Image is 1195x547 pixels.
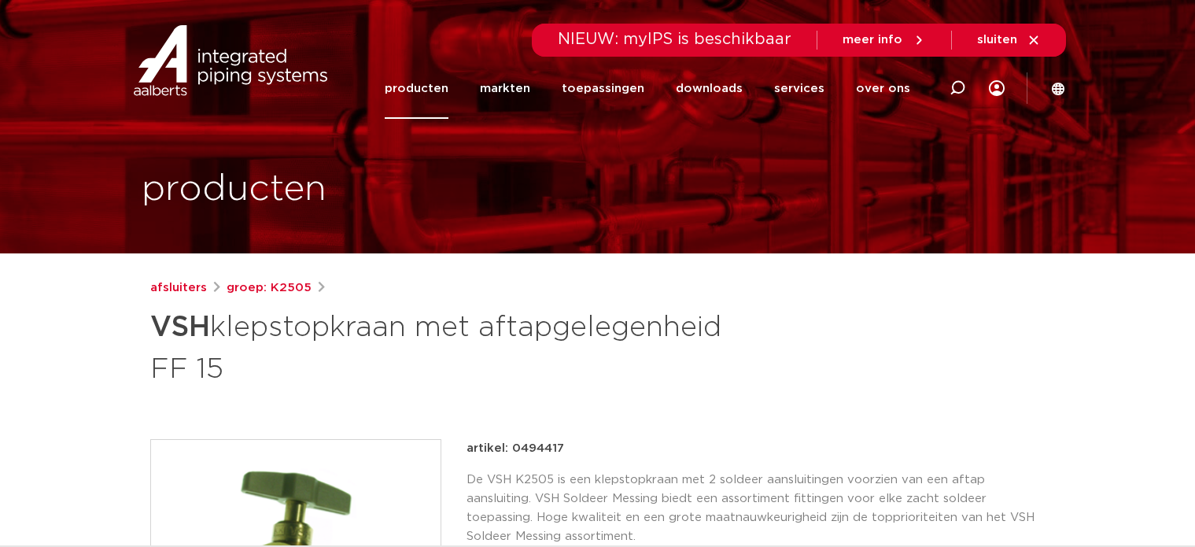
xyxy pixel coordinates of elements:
[843,34,902,46] span: meer info
[150,313,210,342] strong: VSH
[142,164,326,215] h1: producten
[977,34,1017,46] span: sluiten
[385,58,448,119] a: producten
[843,33,926,47] a: meer info
[558,31,791,47] span: NIEUW: myIPS is beschikbaar
[774,58,824,119] a: services
[676,58,743,119] a: downloads
[562,58,644,119] a: toepassingen
[467,471,1046,546] p: De VSH K2505 is een klepstopkraan met 2 soldeer aansluitingen voorzien van een aftap aansluiting....
[385,58,910,119] nav: Menu
[467,439,564,458] p: artikel: 0494417
[150,279,207,298] a: afsluiters
[977,33,1041,47] a: sluiten
[150,304,741,389] h1: klepstopkraan met aftapgelegenheid FF 15
[480,58,530,119] a: markten
[856,58,910,119] a: over ons
[227,279,312,298] a: groep: K2505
